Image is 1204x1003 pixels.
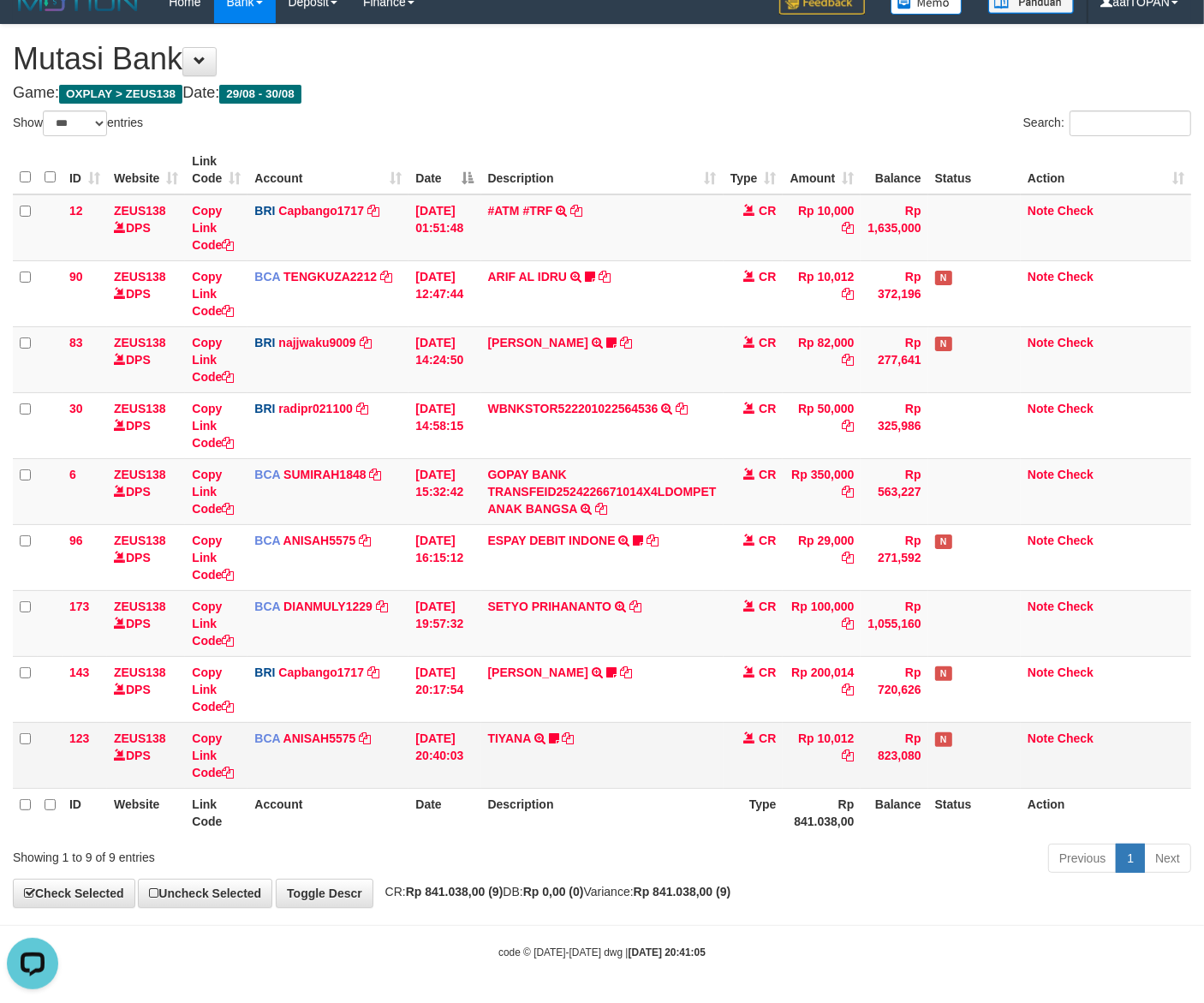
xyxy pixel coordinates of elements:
a: GOPAY BANK TRANSFEID2524226671014X4LDOMPET ANAK BANGSA [488,468,717,516]
th: Date [408,788,480,837]
td: Rp 372,196 [861,260,927,326]
a: Copy TENGKUZA2212 to clipboard [380,270,392,284]
a: Previous [1048,844,1117,873]
a: Copy radipr021100 to clipboard [356,402,368,415]
th: Balance [861,146,927,194]
a: Copy Rp 10,000 to clipboard [842,221,854,235]
span: BRI [254,336,275,349]
span: BRI [254,204,275,218]
span: Has Note [935,534,952,549]
a: Copy ARIF AL IDRU to clipboard [599,270,611,284]
a: ZEUS138 [114,534,166,547]
a: Copy ARIEF MUSTIKA to clipboard [620,666,632,679]
th: Amount: activate to sort column ascending [783,146,861,194]
span: BCA [254,468,280,481]
a: WBNKSTOR522201022564536 [488,402,659,415]
a: [PERSON_NAME] [488,336,588,349]
a: najjwaku9009 [278,336,355,349]
a: Capbango1717 [278,666,364,679]
th: Status [928,146,1021,194]
a: Copy najjwaku9009 to clipboard [360,336,372,349]
td: DPS [107,194,185,261]
td: DPS [107,326,185,392]
td: DPS [107,524,185,590]
td: Rp 271,592 [861,524,927,590]
a: Copy Link Code [192,600,234,648]
a: Copy SUMIRAH1848 to clipboard [369,468,381,481]
td: Rp 82,000 [783,326,861,392]
span: BCA [254,731,280,745]
td: [DATE] 16:15:12 [408,524,480,590]
a: Copy Rp 29,000 to clipboard [842,551,854,564]
span: 12 [69,204,83,218]
th: Link Code: activate to sort column ascending [185,146,247,194]
a: SETYO PRIHANANTO [488,600,611,613]
a: Check [1058,468,1094,481]
a: Copy WBNKSTOR522201022564536 to clipboard [676,402,688,415]
div: Showing 1 to 9 of 9 entries [13,842,489,866]
a: ZEUS138 [114,402,166,415]
a: ZEUS138 [114,336,166,349]
a: Copy Link Code [192,731,234,779]
span: CR [759,666,776,679]
a: Copy TARI PRATIWI to clipboard [620,336,632,349]
a: ANISAH5575 [283,731,356,745]
h4: Game: Date: [13,85,1191,102]
a: 1 [1116,844,1145,873]
td: Rp 10,000 [783,194,861,261]
th: Status [928,788,1021,837]
span: CR [759,402,776,415]
td: [DATE] 20:17:54 [408,656,480,722]
td: Rp 823,080 [861,722,927,788]
td: [DATE] 19:57:32 [408,590,480,656]
th: Account: activate to sort column ascending [247,146,408,194]
a: ARIF AL IDRU [488,270,568,284]
span: CR: DB: Variance: [377,885,731,899]
span: 143 [69,666,89,679]
span: BCA [254,600,280,613]
span: 90 [69,270,83,284]
a: Note [1028,468,1054,481]
span: BCA [254,270,280,284]
td: [DATE] 12:47:44 [408,260,480,326]
span: 173 [69,600,89,613]
a: Copy Link Code [192,270,234,318]
a: DIANMULY1229 [283,600,373,613]
td: Rp 325,986 [861,392,927,458]
a: Copy Link Code [192,468,234,516]
th: ID: activate to sort column ascending [63,146,107,194]
a: Note [1028,666,1054,679]
a: ANISAH5575 [283,534,356,547]
a: Check [1058,402,1094,415]
a: Copy Rp 82,000 to clipboard [842,353,854,367]
a: Copy Link Code [192,402,234,450]
a: ZEUS138 [114,666,166,679]
td: Rp 1,055,160 [861,590,927,656]
td: [DATE] 14:58:15 [408,392,480,458]
span: Has Note [935,732,952,747]
span: CR [759,336,776,349]
a: Copy #ATM #TRF to clipboard [570,204,582,218]
td: DPS [107,458,185,524]
th: Description [481,788,724,837]
span: CR [759,731,776,745]
th: Action: activate to sort column ascending [1021,146,1191,194]
a: Note [1028,731,1054,745]
a: Copy Link Code [192,336,234,384]
th: Account [247,788,408,837]
strong: [DATE] 20:41:05 [629,946,706,958]
a: Note [1028,600,1054,613]
a: Copy ESPAY DEBIT INDONE to clipboard [647,534,659,547]
a: Uncheck Selected [138,879,272,908]
a: TENGKUZA2212 [283,270,377,284]
td: DPS [107,656,185,722]
a: Copy Link Code [192,534,234,582]
a: Check [1058,270,1094,284]
a: Copy Link Code [192,204,234,252]
a: ZEUS138 [114,600,166,613]
small: code © [DATE]-[DATE] dwg | [498,946,706,958]
span: CR [759,204,776,218]
a: Copy SETYO PRIHANANTO to clipboard [629,600,641,613]
td: Rp 277,641 [861,326,927,392]
td: Rp 50,000 [783,392,861,458]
